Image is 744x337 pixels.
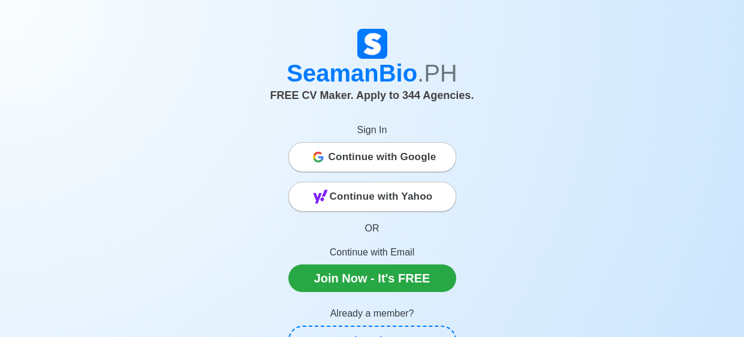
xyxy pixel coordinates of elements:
p: Already a member? [288,306,456,321]
p: Continue with Email [288,245,456,260]
a: Join Now - It's FREE [288,264,456,292]
span: .PH [417,60,457,86]
img: Logo [357,29,387,59]
button: Continue with Yahoo [288,182,456,212]
span: FREE CV Maker. Apply to 344 Agencies. [270,89,474,101]
button: Continue with Google [288,142,456,172]
h1: SeamanBio [40,59,705,88]
span: Continue with Yahoo [330,185,433,209]
span: Continue with Google [329,145,436,169]
p: Sign In [288,123,456,137]
p: OR [288,221,456,236]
